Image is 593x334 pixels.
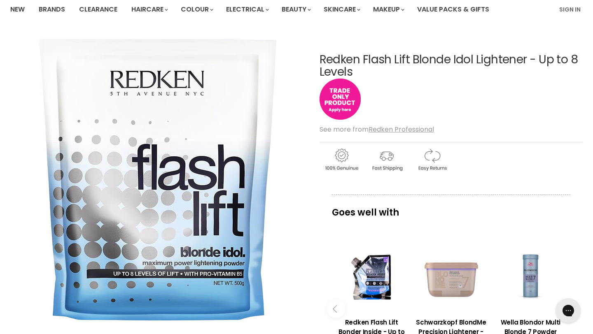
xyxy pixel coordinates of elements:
a: Brands [33,1,71,18]
a: Beauty [275,1,316,18]
span: See more from [320,125,434,134]
img: tradeonly_small.jpg [320,79,361,120]
img: genuine.gif [320,147,363,172]
a: Clearance [73,1,124,18]
img: returns.gif [410,147,454,172]
a: Electrical [220,1,274,18]
a: Haircare [125,1,173,18]
a: Redken Professional [369,125,434,134]
h1: Redken Flash Lift Blonde Idol Lightener - Up to 8 Levels [320,53,583,79]
p: Goes well with [332,195,570,222]
iframe: Gorgias live chat messenger [552,295,585,326]
a: New [4,1,31,18]
a: Sign In [554,1,586,18]
img: shipping.gif [365,147,409,172]
a: Value Packs & Gifts [411,1,495,18]
a: Colour [175,1,218,18]
a: Skincare [318,1,365,18]
div: Redken Flash Lift Blonde Idol Lightener - Up to 8 Levels image. Click or Scroll to Zoom. [10,33,305,327]
a: Makeup [367,1,409,18]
